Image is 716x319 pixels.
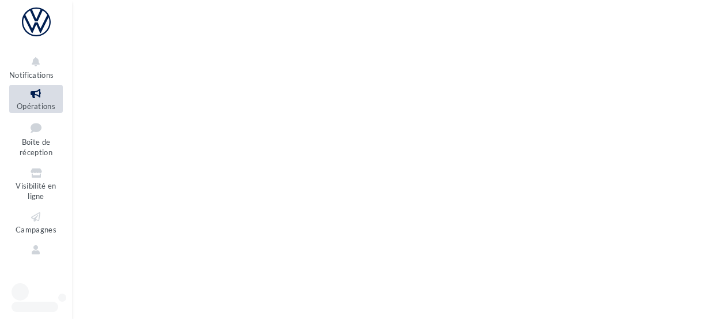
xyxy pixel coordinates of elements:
a: Boîte de réception [9,118,63,160]
a: Campagnes [9,208,63,237]
span: Visibilité en ligne [16,181,56,201]
span: Contacts [20,258,52,267]
a: Contacts [9,241,63,269]
span: Campagnes [16,225,56,234]
a: Opérations [9,85,63,113]
span: Boîte de réception [20,137,52,157]
span: Opérations [17,102,55,111]
a: Visibilité en ligne [9,164,63,204]
span: Notifications [9,70,54,80]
